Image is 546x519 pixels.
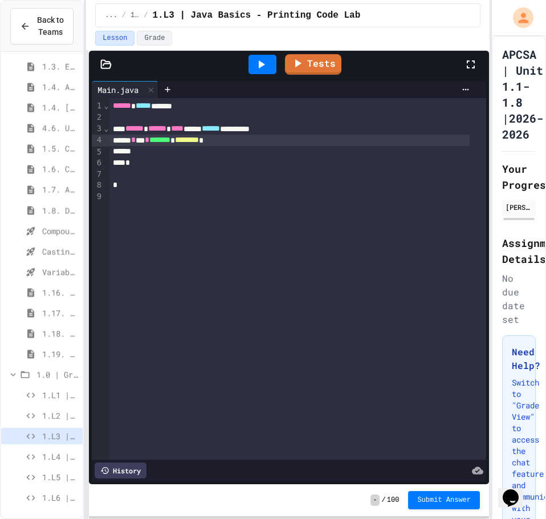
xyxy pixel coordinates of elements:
span: 4.6. Using Text Files [42,122,78,134]
span: 1.L5 | Java Basics - Mixed Number Lab [42,471,78,483]
span: 1.19. Multiple Choice Exercises for Unit 1a (1.1-1.6) [42,348,78,360]
span: 1.L3 | Java Basics - Printing Code Lab [152,9,360,22]
div: [PERSON_NAME] [506,202,532,212]
span: 1.4. [PERSON_NAME] and User Input [42,102,78,113]
div: My Account [501,5,536,31]
span: Compound assignment operators - Quiz [42,225,78,237]
span: 1.7. APIs and Libraries [42,184,78,196]
span: 1.L2 | Java Basics - Paragraphs Lab [42,409,78,421]
span: 1.4. Assignment and Input [42,81,78,93]
span: 1.L6 | Java Basics - Final Calculator Lab [42,492,78,504]
div: No due date set [502,271,536,326]
span: Variables and Data Types - Quiz [42,266,78,278]
span: / [144,11,148,20]
iframe: chat widget [498,473,535,508]
span: 1.0 | Graded Labs [36,368,78,380]
span: Back to Teams [37,14,64,38]
span: Casting and Ranges of variables - Quiz [42,245,78,257]
span: 1.L1 | Java Basics - Fish Lab [42,389,78,401]
span: 1.5. Casting and Ranges of Values [42,143,78,155]
span: / [122,11,126,20]
span: 1.L3 | Java Basics - Printing Code Lab [42,430,78,442]
h2: Assignment Details [502,235,536,267]
h2: Your Progress [502,161,536,193]
span: 1.16. Unit Summary 1a (1.1-1.6) [42,286,78,298]
span: 1.0 | Graded Labs [131,11,139,20]
span: 1.18. Coding Practice 1a (1.1-1.6) [42,327,78,339]
span: 1.6. Compound Assignment Operators [42,163,78,175]
button: Back to Teams [10,8,74,44]
h1: APCSA | Unit 1.1- 1.8 |2026-2026 [502,46,543,142]
h3: Need Help? [512,345,526,372]
span: 1.17. Mixed Up Code Practice 1.1-1.6 [42,307,78,319]
span: 1.8. Documentation with Comments and Preconditions [42,204,78,216]
span: 1.3. Expressions and Output [New] [42,60,78,72]
span: ... [105,11,117,20]
span: 1.L4 | Java Basics - Rectangle Lab [42,451,78,463]
button: Lesson [95,31,135,46]
button: Grade [137,31,172,46]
